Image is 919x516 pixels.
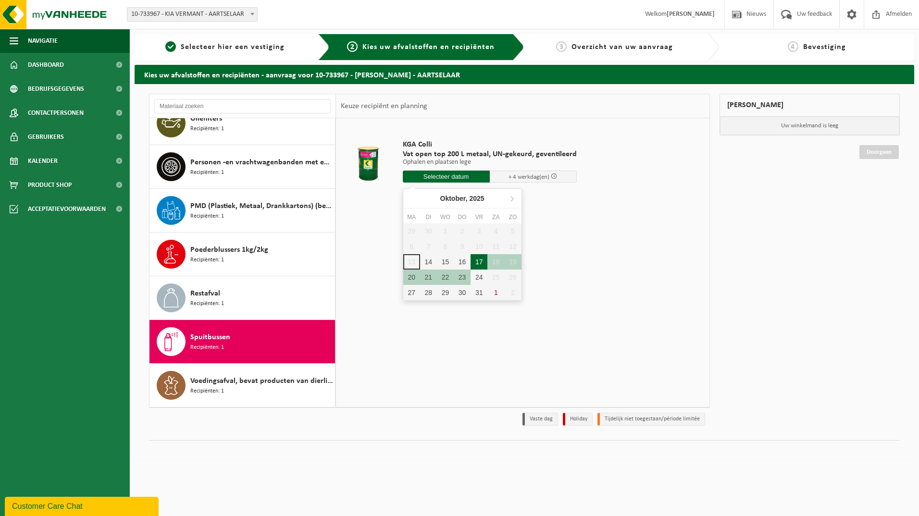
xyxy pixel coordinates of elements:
[403,140,577,149] span: KGA Colli
[420,212,437,222] div: di
[190,375,333,387] span: Voedingsafval, bevat producten van dierlijke oorsprong, onverpakt, categorie 3
[403,285,420,300] div: 27
[190,387,224,396] span: Recipiënten: 1
[149,101,335,145] button: Oliefilters Recipiënten: 1
[403,171,490,183] input: Selecteer datum
[149,145,335,189] button: Personen -en vrachtwagenbanden met en zonder velg Recipiënten: 1
[149,364,335,407] button: Voedingsafval, bevat producten van dierlijke oorsprong, onverpakt, categorie 3 Recipiënten: 1
[403,159,577,166] p: Ophalen en plaatsen lege
[487,212,504,222] div: za
[471,212,487,222] div: vr
[127,7,258,22] span: 10-733967 - KIA VERMANT - AARTSELAAR
[470,195,484,202] i: 2025
[403,270,420,285] div: 20
[190,244,268,256] span: Poederblussers 1kg/2kg
[788,41,798,52] span: 4
[720,117,900,135] p: Uw winkelmand is leeg
[28,149,58,173] span: Kalender
[471,285,487,300] div: 31
[190,299,224,308] span: Recipiënten: 1
[522,413,558,426] li: Vaste dag
[420,254,437,270] div: 14
[190,124,224,134] span: Recipiënten: 1
[165,41,176,52] span: 1
[509,174,549,180] span: + 4 werkdag(en)
[149,276,335,320] button: Restafval Recipiënten: 1
[5,495,161,516] iframe: chat widget
[28,125,64,149] span: Gebruikers
[149,189,335,233] button: PMD (Plastiek, Metaal, Drankkartons) (bedrijven) Recipiënten: 1
[420,285,437,300] div: 28
[420,270,437,285] div: 21
[190,157,333,168] span: Personen -en vrachtwagenbanden met en zonder velg
[454,254,471,270] div: 16
[336,94,432,118] div: Keuze recipiënt en planning
[597,413,705,426] li: Tijdelijk niet toegestaan/période limitée
[28,197,106,221] span: Acceptatievoorwaarden
[436,191,488,206] div: Oktober,
[454,285,471,300] div: 30
[437,285,454,300] div: 29
[28,101,84,125] span: Contactpersonen
[403,149,577,159] span: Vat open top 200 L metaal, UN-gekeurd, geventileerd
[504,212,521,222] div: zo
[28,173,72,197] span: Product Shop
[28,77,84,101] span: Bedrijfsgegevens
[859,145,899,159] a: Doorgaan
[667,11,715,18] strong: [PERSON_NAME]
[190,343,224,352] span: Recipiënten: 1
[149,233,335,276] button: Poederblussers 1kg/2kg Recipiënten: 1
[803,43,846,51] span: Bevestiging
[471,270,487,285] div: 24
[127,8,257,21] span: 10-733967 - KIA VERMANT - AARTSELAAR
[454,270,471,285] div: 23
[190,113,222,124] span: Oliefilters
[563,413,593,426] li: Holiday
[437,254,454,270] div: 15
[190,168,224,177] span: Recipiënten: 1
[437,212,454,222] div: wo
[135,65,914,84] h2: Kies uw afvalstoffen en recipiënten - aanvraag voor 10-733967 - [PERSON_NAME] - AARTSELAAR
[149,320,335,364] button: Spuitbussen Recipiënten: 1
[28,29,58,53] span: Navigatie
[556,41,567,52] span: 3
[28,53,64,77] span: Dashboard
[362,43,495,51] span: Kies uw afvalstoffen en recipiënten
[190,256,224,265] span: Recipiënten: 1
[139,41,310,53] a: 1Selecteer hier een vestiging
[571,43,673,51] span: Overzicht van uw aanvraag
[190,288,220,299] span: Restafval
[190,212,224,221] span: Recipiënten: 1
[154,99,331,113] input: Materiaal zoeken
[403,212,420,222] div: ma
[190,200,333,212] span: PMD (Plastiek, Metaal, Drankkartons) (bedrijven)
[347,41,358,52] span: 2
[181,43,285,51] span: Selecteer hier een vestiging
[190,332,230,343] span: Spuitbussen
[720,94,900,117] div: [PERSON_NAME]
[471,254,487,270] div: 17
[454,212,471,222] div: do
[437,270,454,285] div: 22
